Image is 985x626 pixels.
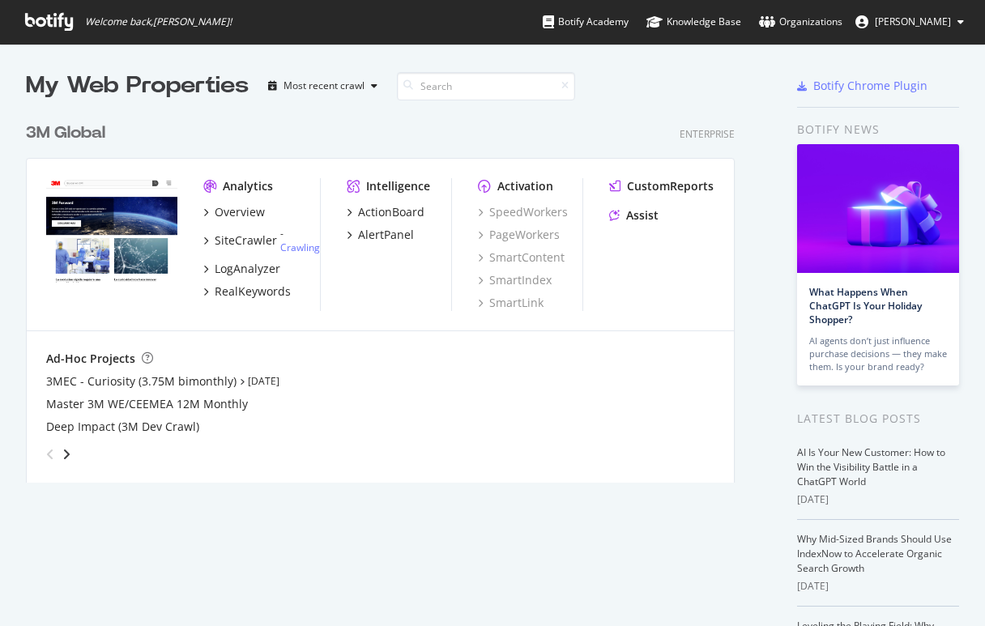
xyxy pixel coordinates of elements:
[215,204,265,220] div: Overview
[875,15,951,28] span: Katarina Hammoud
[203,283,291,300] a: RealKeywords
[797,410,959,428] div: Latest Blog Posts
[478,227,560,243] a: PageWorkers
[40,441,61,467] div: angle-left
[280,241,320,254] a: Crawling
[609,178,714,194] a: CustomReports
[366,178,430,194] div: Intelligence
[478,249,565,266] a: SmartContent
[646,14,741,30] div: Knowledge Base
[26,70,249,102] div: My Web Properties
[543,14,629,30] div: Botify Academy
[797,121,959,138] div: Botify news
[215,232,277,249] div: SiteCrawler
[809,285,922,326] a: What Happens When ChatGPT Is Your Holiday Shopper?
[478,272,552,288] a: SmartIndex
[813,78,927,94] div: Botify Chrome Plugin
[26,121,112,145] a: 3M Global
[797,579,959,594] div: [DATE]
[497,178,553,194] div: Activation
[280,227,320,254] div: -
[626,207,659,224] div: Assist
[223,178,273,194] div: Analytics
[478,295,544,311] a: SmartLink
[397,72,575,100] input: Search
[759,14,842,30] div: Organizations
[203,227,320,254] a: SiteCrawler- Crawling
[809,334,947,373] div: AI agents don’t just influence purchase decisions — they make them. Is your brand ready?
[215,261,280,277] div: LogAnalyzer
[478,204,568,220] a: SpeedWorkers
[61,446,72,462] div: angle-right
[797,445,945,488] a: AI Is Your New Customer: How to Win the Visibility Battle in a ChatGPT World
[358,204,424,220] div: ActionBoard
[347,204,424,220] a: ActionBoard
[797,144,959,273] img: What Happens When ChatGPT Is Your Holiday Shopper?
[215,283,291,300] div: RealKeywords
[46,396,248,412] a: Master 3M WE/CEEMEA 12M Monthly
[46,419,199,435] a: Deep Impact (3M Dev Crawl)
[46,178,177,283] img: www.command.com
[842,9,977,35] button: [PERSON_NAME]
[358,227,414,243] div: AlertPanel
[797,78,927,94] a: Botify Chrome Plugin
[797,532,952,575] a: Why Mid-Sized Brands Should Use IndexNow to Accelerate Organic Search Growth
[203,261,280,277] a: LogAnalyzer
[347,227,414,243] a: AlertPanel
[85,15,232,28] span: Welcome back, [PERSON_NAME] !
[284,81,365,91] div: Most recent crawl
[627,178,714,194] div: CustomReports
[26,121,105,145] div: 3M Global
[46,351,135,367] div: Ad-Hoc Projects
[262,73,384,99] button: Most recent crawl
[797,492,959,507] div: [DATE]
[680,127,735,141] div: Enterprise
[203,204,265,220] a: Overview
[248,374,279,388] a: [DATE]
[609,207,659,224] a: Assist
[46,373,237,390] a: 3MEC - Curiosity (3.75M bimonthly)
[26,102,748,483] div: grid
